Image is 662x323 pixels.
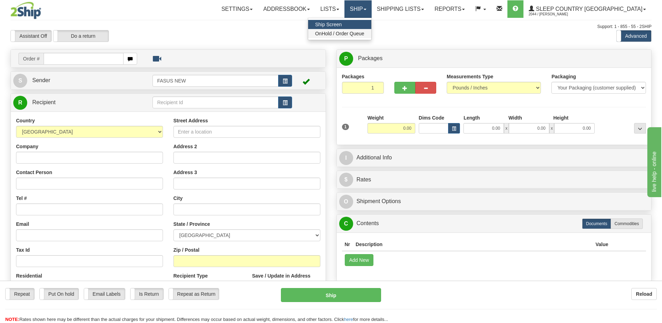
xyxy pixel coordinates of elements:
[339,151,649,165] a: IAdditional Info
[32,77,50,83] span: Sender
[53,30,109,42] label: Do a return
[315,22,342,27] span: Ship Screen
[10,2,41,19] img: logo2044.jpg
[339,194,649,209] a: OShipment Options
[131,288,163,300] label: Is Return
[342,238,353,251] th: Nr
[339,195,353,209] span: O
[153,96,278,108] input: Recipient Id
[258,0,315,18] a: Addressbook
[252,272,320,286] label: Save / Update in Address Book
[153,75,278,87] input: Sender Id
[5,4,65,13] div: live help - online
[173,221,210,228] label: State / Province
[631,288,657,300] button: Reload
[617,30,651,42] label: Advanced
[16,272,42,279] label: Residential
[339,151,353,165] span: I
[463,114,480,121] label: Length
[344,317,353,322] a: here
[5,317,19,322] span: NOTE:
[13,73,153,88] a: S Sender
[553,114,568,121] label: Height
[13,96,27,110] span: R
[173,195,183,202] label: City
[10,24,652,30] div: Support: 1 - 855 - 55 - 2SHIP
[508,114,522,121] label: Width
[173,246,200,253] label: Zip / Postal
[611,218,643,229] label: Commodities
[419,114,444,121] label: Dims Code
[216,0,258,18] a: Settings
[353,238,593,251] th: Description
[549,123,554,134] span: x
[16,143,38,150] label: Company
[173,272,208,279] label: Recipient Type
[40,288,79,300] label: Put On hold
[551,73,576,80] label: Packaging
[339,217,353,231] span: C
[358,55,382,61] span: Packages
[16,221,29,228] label: Email
[504,123,509,134] span: x
[593,238,611,251] th: Value
[345,254,374,266] button: Add New
[339,173,649,187] a: $Rates
[308,29,371,38] a: OnHold / Order Queue
[173,117,208,124] label: Street Address
[339,52,353,66] span: P
[13,74,27,88] span: S
[308,20,371,29] a: Ship Screen
[173,169,197,176] label: Address 3
[13,95,137,110] a: R Recipient
[18,53,44,65] span: Order #
[342,124,349,130] span: 1
[339,216,649,231] a: CContents
[646,126,661,197] iframe: chat widget
[582,218,611,229] label: Documents
[342,73,365,80] label: Packages
[32,99,55,105] span: Recipient
[447,73,493,80] label: Measurements Type
[16,195,27,202] label: Tel #
[16,169,52,176] label: Contact Person
[315,31,364,36] span: OnHold / Order Queue
[634,123,646,134] div: ...
[523,0,651,18] a: Sleep Country [GEOGRAPHIC_DATA] 2044 / [PERSON_NAME]
[636,291,652,297] b: Reload
[372,0,429,18] a: Shipping lists
[344,0,371,18] a: Ship
[173,143,197,150] label: Address 2
[169,288,219,300] label: Repeat as Return
[339,173,353,187] span: $
[281,288,381,302] button: Ship
[6,288,34,300] label: Repeat
[534,6,642,12] span: Sleep Country [GEOGRAPHIC_DATA]
[11,30,51,42] label: Assistant Off
[429,0,470,18] a: Reports
[84,288,125,300] label: Email Labels
[173,126,320,138] input: Enter a location
[16,246,30,253] label: Tax Id
[339,51,649,66] a: P Packages
[367,114,384,121] label: Weight
[529,11,581,18] span: 2044 / [PERSON_NAME]
[315,0,344,18] a: Lists
[16,117,35,124] label: Country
